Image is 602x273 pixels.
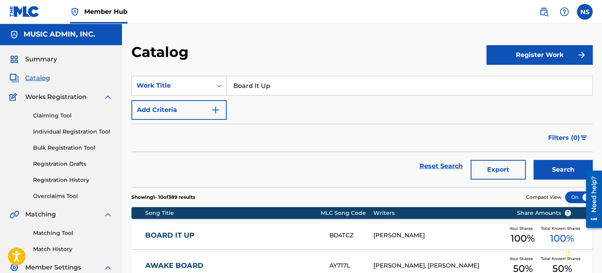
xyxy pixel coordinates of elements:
img: Matching [9,210,19,219]
a: Match History [33,245,113,253]
a: Reset Search [415,158,467,175]
span: Summary [25,55,57,64]
div: Song Title [145,209,321,217]
a: Claiming Tool [33,112,113,120]
span: Your Shares [510,225,536,231]
button: Add Criteria [131,100,227,120]
span: Share Amounts [517,209,571,217]
h2: Catalog [131,43,192,61]
img: Catalog [9,73,19,83]
span: Works Registration [25,92,87,102]
img: Summary [9,55,19,64]
div: MLC Song Code [321,209,373,217]
a: Matching Tool [33,229,113,237]
h5: MUSIC ADMIN, INC. [24,30,95,39]
span: Filters ( 0 ) [548,133,580,143]
iframe: Resource Center [580,168,602,231]
span: Member Settings [25,263,81,272]
a: Individual Registration Tool [33,128,113,136]
div: AY717L [329,261,373,270]
span: 100 % [511,231,535,246]
span: Your Shares [510,256,536,262]
img: expand [103,92,113,102]
a: SummarySummary [9,55,57,64]
iframe: Chat Widget [563,235,602,273]
img: MLC Logo [9,6,40,17]
img: filter [580,136,587,140]
img: expand [103,210,113,219]
div: Drag [565,243,570,267]
div: [PERSON_NAME] [373,231,505,240]
div: BD4TCZ [329,231,373,240]
img: Top Rightsholder [70,7,79,16]
div: Writers [373,209,505,217]
a: Bulk Registration Tool [33,144,113,152]
div: User Menu [577,4,593,20]
span: ? [565,210,571,216]
img: Member Settings [9,263,19,272]
img: f7272a7cc735f4ea7f67.svg [577,50,586,60]
a: BOARD IT UP [145,231,319,240]
img: expand [103,263,113,272]
a: CatalogCatalog [9,73,50,83]
p: Showing 1 - 10 of 389 results [131,194,195,201]
a: Overclaims Tool [33,192,113,200]
span: Total Known Shares [541,256,584,262]
button: Search [534,160,593,180]
button: Export [471,160,526,180]
img: 9d2ae6d4665cec9f34b9.svg [211,105,220,115]
a: AWAKE BOARD [145,261,319,270]
span: Member Hub [84,7,127,16]
img: search [539,7,548,16]
span: Catalog [25,73,50,83]
a: Registration Drafts [33,160,113,168]
a: Public Search [536,4,552,20]
div: [PERSON_NAME], [PERSON_NAME] [373,261,505,270]
button: Filters (0) [543,128,593,148]
img: Works Registration [9,92,20,102]
form: Search Form [131,76,593,187]
img: help [560,7,569,16]
div: Help [556,4,572,20]
span: Matching [25,210,56,219]
span: Compact View [526,194,561,201]
span: 100 % [550,231,574,246]
a: Registration History [33,176,113,184]
span: Total Known Shares [541,225,584,231]
div: Work Title [137,81,207,90]
button: Register Work [486,45,593,65]
img: Accounts [9,30,19,39]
